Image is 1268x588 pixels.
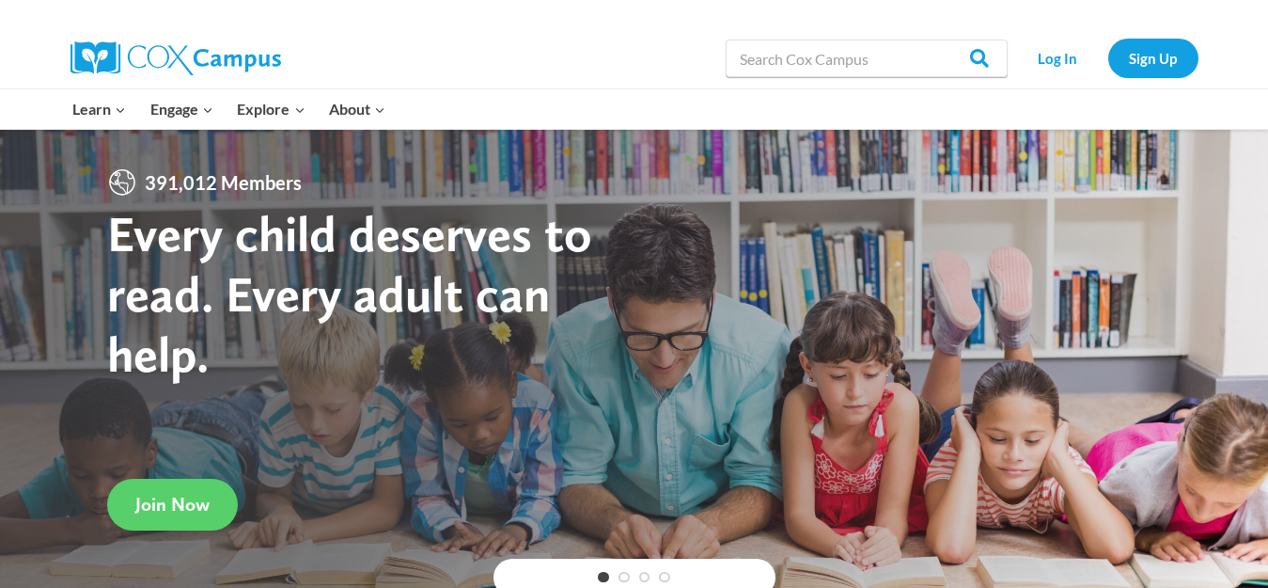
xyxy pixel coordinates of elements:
[61,89,398,129] nav: Primary Navigation
[659,572,670,583] a: 4
[618,572,630,583] a: 2
[237,97,305,121] span: Explore
[107,479,238,531] a: Join Now
[598,572,609,583] a: 1
[1108,39,1198,77] a: Sign Up
[107,203,592,383] strong: Every child deserves to read. Every adult can help.
[150,97,213,121] span: Engage
[137,167,309,198] span: 391,012 Members
[72,97,126,121] span: Learn
[329,97,385,121] span: About
[1017,39,1099,77] a: Log In
[726,40,1008,77] input: Search Cox Campus
[639,572,650,583] a: 3
[1017,39,1198,77] nav: Secondary Navigation
[70,41,281,75] img: Cox Campus
[135,493,210,516] span: Join Now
